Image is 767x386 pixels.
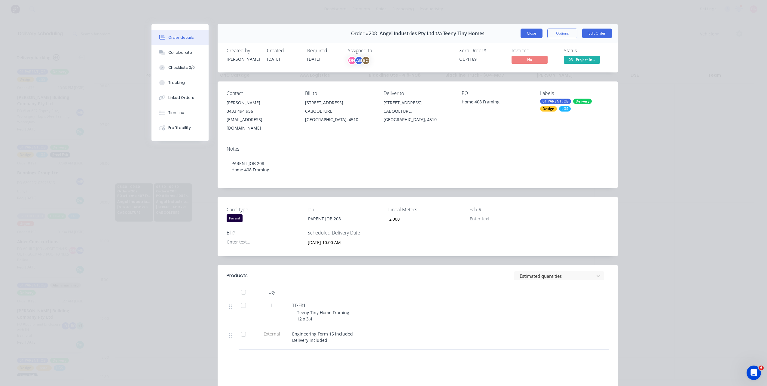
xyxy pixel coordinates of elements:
div: QU-1169 [459,56,504,62]
div: 0433 494 956 [227,107,295,115]
div: Tracking [168,80,185,85]
span: 1 [270,302,273,308]
div: 01 PARENT JOB [540,99,571,104]
button: Timeline [151,105,209,120]
label: Fab # [469,206,545,213]
div: Parent [227,214,243,222]
button: DNABBC [347,56,370,65]
div: Required [307,48,340,54]
div: Checklists 0/0 [168,65,195,70]
div: DN [347,56,356,65]
button: Checklists 0/0 [151,60,209,75]
div: Delivery [573,99,592,104]
button: Profitability [151,120,209,135]
div: Created [267,48,300,54]
span: Angel Industries Pty Ltd t/a Teeny Tiny Homes [380,31,484,36]
div: Order details [168,35,194,40]
div: CABOOLTURE, [GEOGRAPHIC_DATA], 4510 [383,107,452,124]
label: Job [307,206,383,213]
iframe: Intercom live chat [747,366,761,380]
span: Engineering Form 15 included Delivery included [292,331,353,343]
div: Contact [227,90,295,96]
div: [PERSON_NAME] [227,56,260,62]
span: [DATE] [307,56,320,62]
div: BC [361,56,370,65]
span: 6 [759,366,764,370]
label: Scheduled Delivery Date [307,229,383,236]
div: Deliver to [383,90,452,96]
div: PARENT JOB 208 Home 408 Framing [227,154,609,179]
span: TT-FR1 [292,302,306,308]
div: [STREET_ADDRESS] [383,99,452,107]
div: AB [354,56,363,65]
div: Design [540,106,557,112]
span: No [512,56,548,63]
div: Bill to [305,90,374,96]
div: [PERSON_NAME]0433 494 956[EMAIL_ADDRESS][DOMAIN_NAME] [227,99,295,132]
div: Products [227,272,248,279]
label: Lineal Meters [388,206,463,213]
button: Linked Orders [151,90,209,105]
button: Options [547,29,577,38]
button: Order details [151,30,209,45]
div: Qty [254,286,290,298]
div: [EMAIL_ADDRESS][DOMAIN_NAME] [227,115,295,132]
div: Invoiced [512,48,557,54]
div: Labels [540,90,609,96]
label: Card Type [227,206,302,213]
div: [PERSON_NAME] [227,99,295,107]
div: Profitability [168,125,191,130]
span: [DATE] [267,56,280,62]
div: LGS [559,106,571,112]
span: External [256,331,287,337]
div: Collaborate [168,50,192,55]
div: Linked Orders [168,95,194,100]
button: Close [521,29,542,38]
div: [STREET_ADDRESS] [305,99,374,107]
span: Teeny Tiny Home Framing 12 x 3.4 [297,310,349,322]
span: Order #208 - [351,31,380,36]
input: Enter number... [384,214,463,223]
div: [STREET_ADDRESS]CABOOLTURE, [GEOGRAPHIC_DATA], 4510 [383,99,452,124]
div: CABOOLTURE, [GEOGRAPHIC_DATA], 4510 [305,107,374,124]
div: Xero Order # [459,48,504,54]
div: Created by [227,48,260,54]
div: PO [462,90,530,96]
button: Tracking [151,75,209,90]
button: Collaborate [151,45,209,60]
div: Home 408 Framing [462,99,530,107]
div: Assigned to [347,48,408,54]
span: 03 - Project In... [564,56,600,63]
div: Timeline [168,110,184,115]
label: Bl # [227,229,302,236]
div: PARENT JOB 208 [303,214,378,223]
button: Edit Order [582,29,612,38]
div: Status [564,48,609,54]
button: 03 - Project In... [564,56,600,65]
div: Notes [227,146,609,152]
div: [STREET_ADDRESS]CABOOLTURE, [GEOGRAPHIC_DATA], 4510 [305,99,374,124]
input: Enter date and time [304,238,378,247]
